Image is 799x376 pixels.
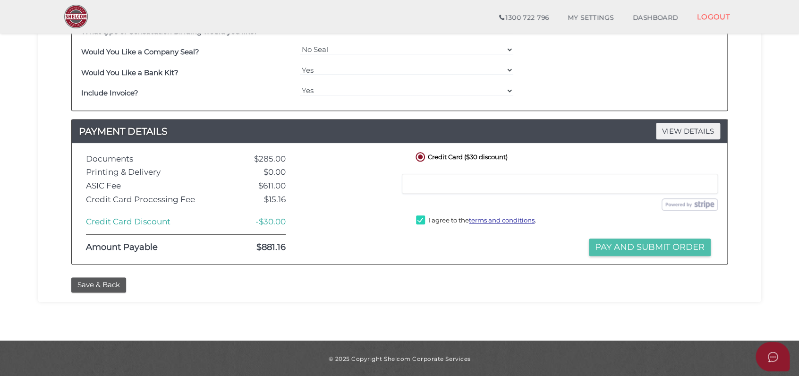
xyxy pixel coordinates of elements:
[81,47,199,56] b: Would You Like a Company Seal?
[408,179,712,188] iframe: Secure card payment input frame
[79,243,217,252] div: Amount Payable
[217,181,293,190] div: $611.00
[756,342,790,371] button: Open asap
[687,7,739,26] a: LOGOUT
[79,217,217,226] div: Credit Card Discount
[217,168,293,177] div: $0.00
[81,68,178,77] b: Would You Like a Bank Kit?
[79,181,217,190] div: ASIC Fee
[79,154,217,163] div: Documents
[416,215,536,227] label: I agree to the .
[71,277,126,293] button: Save & Back
[469,216,535,224] a: terms and conditions
[558,9,623,27] a: MY SETTINGS
[45,355,754,363] div: © 2025 Copyright Shelcom Corporate Services
[79,195,217,204] div: Credit Card Processing Fee
[490,9,558,27] a: 1300 722 796
[217,154,293,163] div: $285.00
[79,168,217,177] div: Printing & Delivery
[589,239,711,256] button: Pay and Submit Order
[81,88,138,97] b: Include Invoice?
[414,150,508,162] label: Credit Card ($30 discount)
[217,195,293,204] div: $15.16
[656,123,720,139] span: VIEW DETAILS
[72,124,727,139] a: PAYMENT DETAILSVIEW DETAILS
[217,217,293,226] div: -$30.00
[217,243,293,252] div: $881.16
[623,9,688,27] a: DASHBOARD
[662,198,718,211] img: stripe.png
[72,124,727,139] h4: PAYMENT DETAILS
